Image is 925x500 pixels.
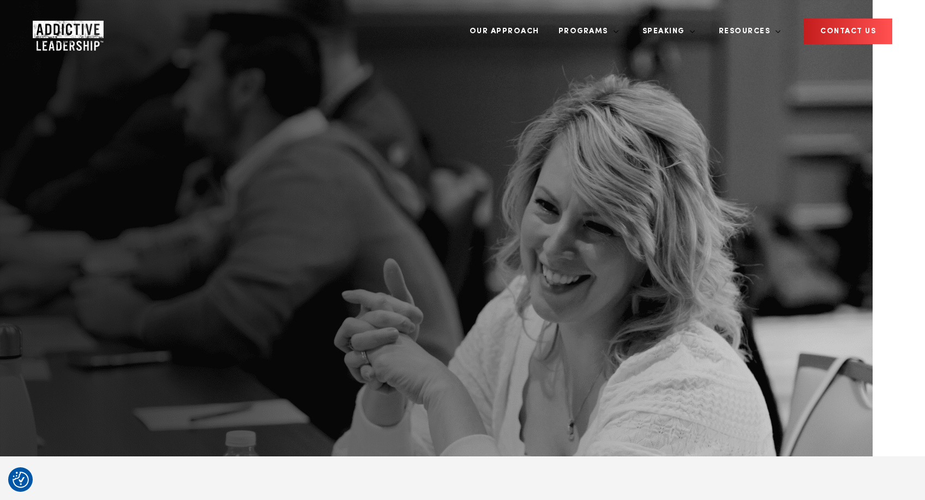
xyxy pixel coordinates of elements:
[804,19,892,44] a: CONTACT US
[711,11,782,52] a: Resources
[13,472,29,488] img: Revisit consent button
[13,472,29,488] button: Consent Preferences
[550,11,619,52] a: Programs
[33,21,98,43] a: Home
[461,11,548,52] a: Our Approach
[634,11,695,52] a: Speaking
